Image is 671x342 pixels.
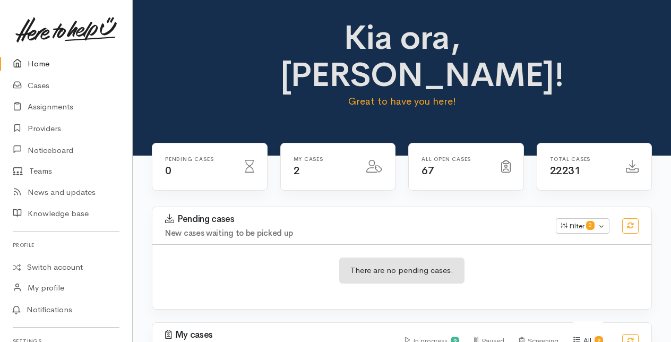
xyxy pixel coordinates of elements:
p: Great to have you here! [280,94,524,109]
span: 67 [421,164,434,177]
button: Filter0 [556,218,609,234]
span: 22231 [550,164,581,177]
h1: Kia ora, [PERSON_NAME]! [280,19,524,94]
h6: Pending cases [165,156,232,162]
h6: All Open cases [421,156,488,162]
h3: Pending cases [165,214,543,225]
h6: My cases [294,156,354,162]
h4: New cases waiting to be picked up [165,229,543,238]
span: 0 [586,221,595,229]
div: There are no pending cases. [339,258,464,284]
h6: Total cases [550,156,614,162]
span: 0 [165,164,171,177]
h6: Profile [13,238,119,252]
span: 2 [294,164,300,177]
h3: My cases [165,330,392,340]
